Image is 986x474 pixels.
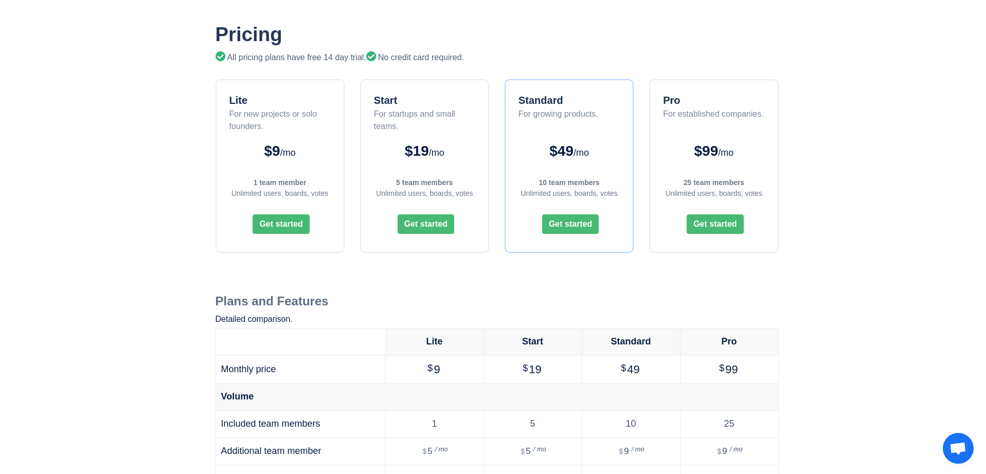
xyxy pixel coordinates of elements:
strong: 5 team members [396,178,453,187]
div: Unlimited users, boards, votes [516,188,622,199]
sup: / mo [632,445,644,453]
span: 49 [627,363,639,376]
span: 9 [722,446,740,456]
div: For new projects or solo founders. [229,108,333,133]
th: Standard [582,328,680,355]
button: Get started [398,214,454,234]
sup: / mo [435,445,448,453]
div: $19 [371,140,478,162]
div: Pro [663,93,764,108]
span: 9 [624,446,641,456]
span: $ [621,363,626,373]
h1: Pricing [216,23,779,46]
div: Standard [518,93,598,108]
a: Chat abierto [943,433,974,464]
div: Unlimited users, boards, votes [371,188,478,199]
span: 5 [526,446,543,456]
div: Start [374,93,478,108]
button: Get started [253,214,309,234]
span: 99 [725,363,738,376]
span: $ [523,363,528,373]
span: $ [719,363,724,373]
span: 5 [530,418,535,429]
span: $ [427,363,433,373]
span: 25 [724,418,734,429]
span: /mo [573,148,589,158]
div: For startups and small teams. [374,108,478,133]
span: /mo [280,148,296,158]
span: $ [521,447,525,455]
td: Monthly price [216,355,385,383]
th: Start [483,328,582,355]
span: 9 [434,363,440,376]
strong: 25 team members [684,178,744,187]
sup: / mo [730,445,743,453]
span: 1 [432,418,437,429]
th: Lite [385,328,483,355]
td: Included team members [216,410,385,437]
span: /mo [718,148,733,158]
h2: Plans and Features [216,294,779,309]
sup: / mo [533,445,546,453]
span: 5 [427,446,445,456]
div: For established companies. [663,108,764,133]
strong: 10 team members [539,178,599,187]
th: Pro [680,328,778,355]
td: Additional team member [216,437,385,465]
button: Get started [542,214,599,234]
button: Get started [687,214,743,234]
span: $ [619,447,623,455]
span: 19 [529,363,541,376]
div: For growing products. [518,108,598,133]
p: Detailed comparison. [216,313,779,325]
div: $99 [660,140,767,162]
strong: 1 team member [254,178,307,187]
div: Lite [229,93,333,108]
span: $ [717,447,721,455]
div: All pricing plans have free 14 day trial. No credit card required. [216,51,779,64]
div: $9 [227,140,333,162]
div: Unlimited users, boards, votes [227,188,333,199]
span: $ [422,447,426,455]
div: $49 [516,140,622,162]
span: 10 [625,418,636,429]
td: Volume [216,383,778,410]
span: /mo [429,148,444,158]
div: Unlimited users, boards, votes [660,188,767,199]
